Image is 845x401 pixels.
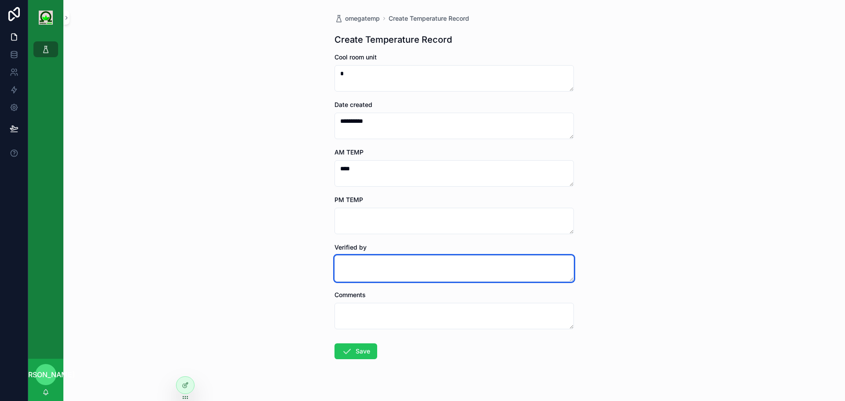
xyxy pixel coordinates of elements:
[39,11,53,25] img: App logo
[334,53,377,61] span: Cool room unit
[345,14,380,23] span: omegatemp
[334,291,366,298] span: Comments
[389,14,469,23] a: Create Temperature Record
[334,33,452,46] h1: Create Temperature Record
[334,343,377,359] button: Save
[334,101,372,108] span: Date created
[334,14,380,23] a: omegatemp
[28,35,63,69] div: scrollable content
[334,196,363,203] span: PM TEMP
[17,369,75,380] span: [PERSON_NAME]
[334,148,364,156] span: AM TEMP
[334,243,367,251] span: Verified by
